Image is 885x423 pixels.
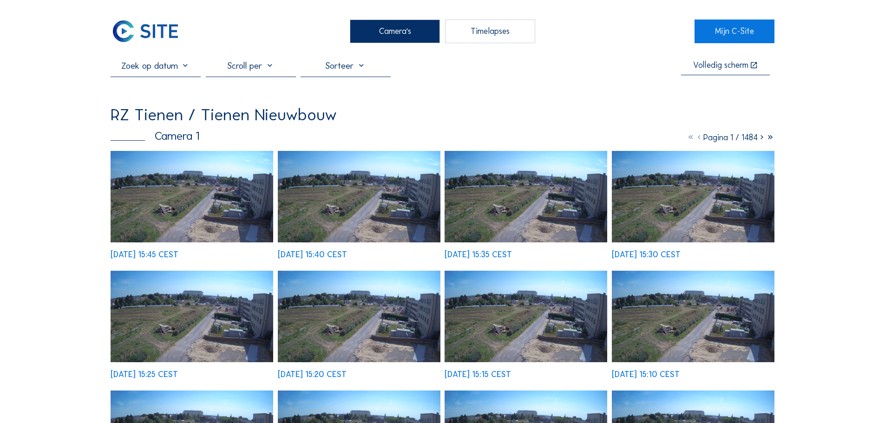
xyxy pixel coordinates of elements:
[445,20,535,43] div: Timelapses
[612,251,681,259] div: [DATE] 15:30 CEST
[445,371,511,379] div: [DATE] 15:15 CEST
[445,271,607,362] img: image_52660872
[612,151,774,242] img: image_52661241
[278,151,440,242] img: image_52661537
[703,132,758,143] span: Pagina 1 / 1484
[111,106,337,123] div: RZ Tienen / Tienen Nieuwbouw
[278,251,347,259] div: [DATE] 15:40 CEST
[350,20,440,43] div: Camera's
[445,151,607,242] img: image_52661380
[612,271,774,362] img: image_52660729
[111,271,273,362] img: image_52661160
[111,20,190,43] a: C-SITE Logo
[693,61,748,70] div: Volledig scherm
[278,271,440,362] img: image_52661023
[445,251,512,259] div: [DATE] 15:35 CEST
[111,130,199,142] div: Camera 1
[695,20,774,43] a: Mijn C-Site
[278,371,347,379] div: [DATE] 15:20 CEST
[111,251,178,259] div: [DATE] 15:45 CEST
[111,371,178,379] div: [DATE] 15:25 CEST
[612,371,680,379] div: [DATE] 15:10 CEST
[111,20,180,43] img: C-SITE Logo
[111,60,201,71] input: Zoek op datum 󰅀
[111,151,273,242] img: image_52661678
